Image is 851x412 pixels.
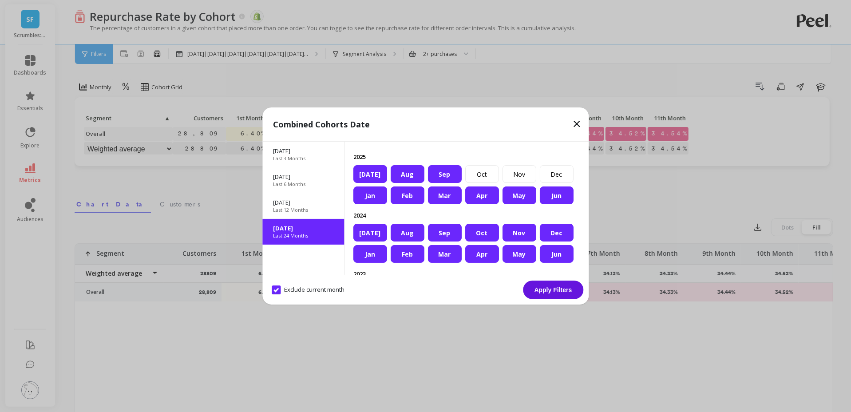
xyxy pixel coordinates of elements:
[273,118,370,131] p: Combined Cohorts Date
[391,224,424,242] div: Aug
[540,186,574,204] div: Jun
[353,186,387,204] div: Jan
[465,186,499,204] div: Apr
[273,147,333,155] p: [DATE]
[523,281,583,299] button: Apply Filters
[428,245,462,263] div: Mar
[273,206,308,214] p: Last 12 Months
[503,224,536,242] div: Nov
[540,224,574,242] div: Dec
[428,165,462,183] div: Sep
[391,186,424,204] div: Feb
[503,186,536,204] div: May
[353,224,387,242] div: [DATE]
[353,270,580,278] p: 2023
[465,165,499,183] div: Oct
[273,224,333,232] p: [DATE]
[503,245,536,263] div: May
[428,224,462,242] div: Sep
[273,173,333,181] p: [DATE]
[273,181,305,188] p: Last 6 Months
[465,245,499,263] div: Apr
[272,285,344,294] span: Exclude current month
[465,224,499,242] div: Oct
[540,165,574,183] div: Dec
[540,245,574,263] div: Jun
[391,245,424,263] div: Feb
[503,165,536,183] div: Nov
[353,245,387,263] div: Jan
[353,165,387,183] div: [DATE]
[428,186,462,204] div: Mar
[273,232,308,239] p: Last 24 Months
[273,155,305,162] p: Last 3 Months
[353,211,580,219] p: 2024
[391,165,424,183] div: Aug
[353,153,580,161] p: 2025
[273,198,333,206] p: [DATE]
